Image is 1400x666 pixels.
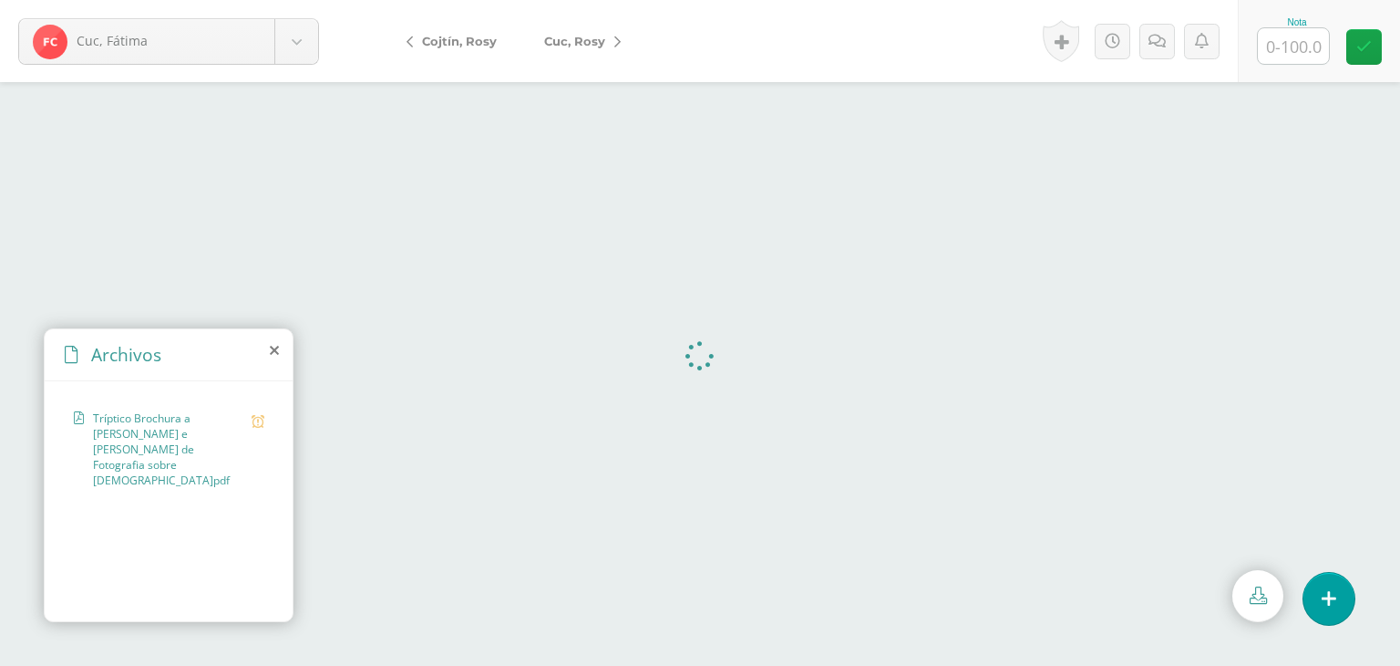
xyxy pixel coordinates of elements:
span: Cuc, Fátima [77,32,148,49]
input: 0-100.0 [1258,28,1329,64]
a: Cojtín, Rosy [392,19,520,63]
a: Cuc, Fátima [19,19,318,64]
i: close [270,343,279,358]
span: Tríptico Brochura a [PERSON_NAME] e [PERSON_NAME] de Fotografia sobre [DEMOGRAPHIC_DATA]pdf [93,411,242,488]
div: Nota [1257,17,1337,27]
span: Cuc, Rosy [544,34,605,48]
a: Cuc, Rosy [520,19,635,63]
img: 58e893ddc326dba771d8854a556fbec0.png [33,25,67,59]
span: Archivos [91,342,161,367]
span: Cojtín, Rosy [422,34,497,48]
